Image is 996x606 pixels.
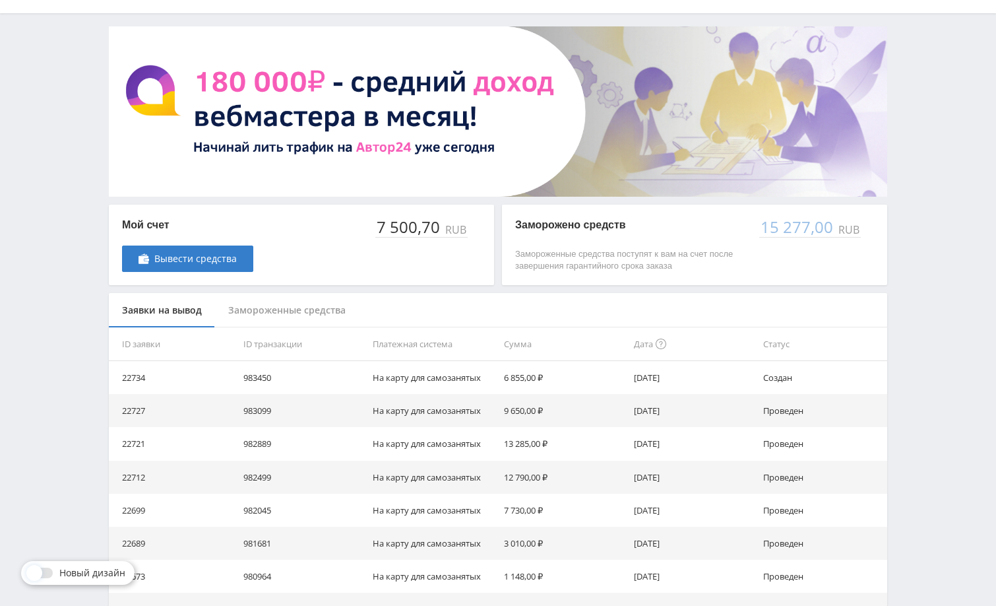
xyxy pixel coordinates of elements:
td: 13 285,00 ₽ [499,427,628,460]
td: Проведен [758,394,887,427]
td: 6 855,00 ₽ [499,361,628,394]
td: [DATE] [629,361,758,394]
div: Заявки на вывод [109,293,215,328]
td: 22712 [109,461,238,494]
div: RUB [836,224,861,236]
td: 9 650,00 ₽ [499,394,628,427]
td: [DATE] [629,560,758,593]
td: 3 010,00 ₽ [499,527,628,560]
td: Проведен [758,461,887,494]
td: Проведен [758,494,887,527]
td: 982499 [238,461,367,494]
td: [DATE] [629,394,758,427]
td: Проведен [758,560,887,593]
td: На карту для самозанятых [367,361,499,394]
td: На карту для самозанятых [367,461,499,494]
td: [DATE] [629,427,758,460]
td: [DATE] [629,527,758,560]
td: На карту для самозанятых [367,427,499,460]
td: На карту для самозанятых [367,560,499,593]
td: 980964 [238,560,367,593]
th: Дата [629,327,758,361]
a: Вывести средства [122,246,253,272]
th: ID заявки [109,327,238,361]
img: BannerAvtor24 [109,26,887,197]
td: 982045 [238,494,367,527]
p: Заморожено средств [515,218,746,232]
td: 1 148,00 ₽ [499,560,628,593]
td: Проведен [758,527,887,560]
td: На карту для самозанятых [367,394,499,427]
span: Вывести средства [154,253,237,264]
div: RUB [443,224,468,236]
div: 15 277,00 [759,218,836,236]
td: 982889 [238,427,367,460]
td: 22734 [109,361,238,394]
th: Сумма [499,327,628,361]
p: Мой счет [122,218,253,232]
td: Проведен [758,427,887,460]
td: 22699 [109,494,238,527]
th: Статус [758,327,887,361]
td: Создан [758,361,887,394]
td: 7 730,00 ₽ [499,494,628,527]
td: На карту для самозанятых [367,494,499,527]
th: Платежная система [367,327,499,361]
div: Замороженные средства [215,293,359,328]
th: ID транзакции [238,327,367,361]
td: 22673 [109,560,238,593]
td: 983450 [238,361,367,394]
td: 12 790,00 ₽ [499,461,628,494]
td: 22689 [109,527,238,560]
div: 7 500,70 [375,218,443,236]
td: 22727 [109,394,238,427]
span: Новый дизайн [59,568,125,578]
td: 983099 [238,394,367,427]
td: [DATE] [629,494,758,527]
td: 22721 [109,427,238,460]
td: 981681 [238,527,367,560]
td: [DATE] [629,461,758,494]
td: На карту для самозанятых [367,527,499,560]
p: Замороженные средства поступят к вам на счет после завершения гарантийного срока заказа [515,248,746,272]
